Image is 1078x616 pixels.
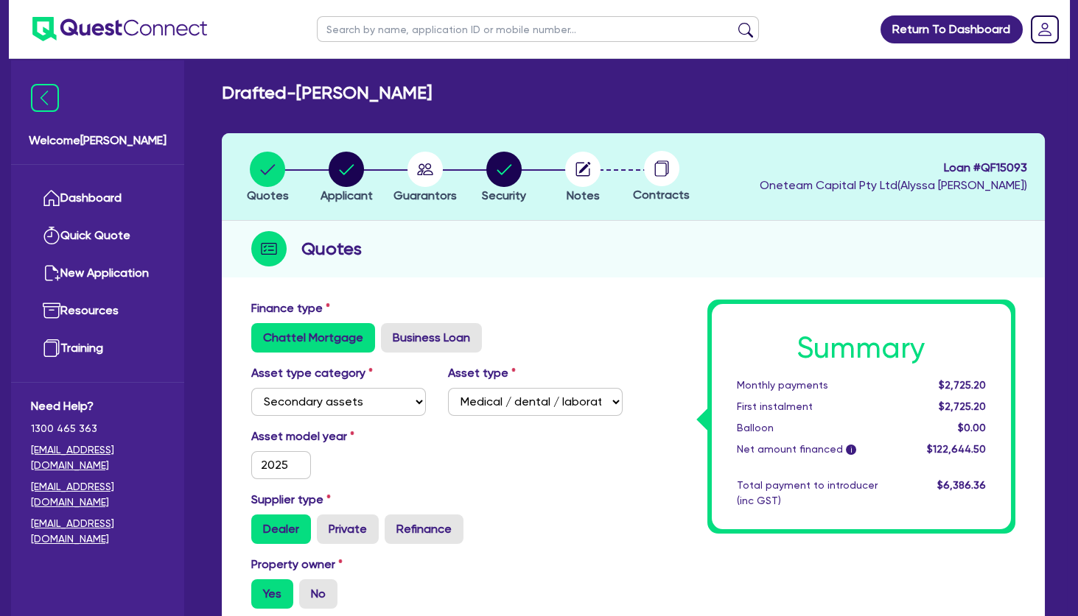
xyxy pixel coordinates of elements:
[31,516,164,547] a: [EMAIL_ADDRESS][DOMAIN_NAME]
[246,151,290,205] button: Quotes
[317,16,759,42] input: Search by name, application ID or mobile number...
[321,188,373,202] span: Applicant
[251,300,330,317] label: Finance type
[564,151,601,205] button: Notes
[881,15,1023,43] a: Return To Dashboard
[251,556,343,573] label: Property owner
[726,478,907,509] div: Total payment to introducer (inc GST)
[43,339,60,357] img: training
[760,159,1027,177] span: Loan # QF15093
[726,442,907,457] div: Net amount financed
[320,151,374,205] button: Applicant
[251,323,375,353] label: Chattel Mortgage
[301,236,362,262] h2: Quotes
[481,151,527,205] button: Security
[958,422,986,433] span: $0.00
[633,188,690,202] span: Contracts
[939,379,986,391] span: $2,725.20
[31,292,164,330] a: Resources
[251,231,287,266] img: step-icon
[251,514,311,544] label: Dealer
[251,364,373,382] label: Asset type category
[1026,10,1064,49] a: Dropdown toggle
[247,188,289,202] span: Quotes
[43,302,60,319] img: resources
[393,188,457,202] span: Guarantors
[31,442,164,473] a: [EMAIL_ADDRESS][DOMAIN_NAME]
[240,428,437,445] label: Asset model year
[31,84,59,112] img: icon-menu-close
[482,188,526,202] span: Security
[448,364,516,382] label: Asset type
[385,514,463,544] label: Refinance
[31,217,164,255] a: Quick Quote
[251,579,293,609] label: Yes
[937,479,986,491] span: $6,386.36
[317,514,379,544] label: Private
[567,188,600,202] span: Notes
[726,378,907,393] div: Monthly payments
[726,420,907,436] div: Balloon
[31,255,164,292] a: New Application
[726,399,907,414] div: First instalment
[939,400,986,412] span: $2,725.20
[381,323,482,353] label: Business Loan
[43,227,60,244] img: quick-quote
[393,151,458,205] button: Guarantors
[29,132,167,149] span: Welcome [PERSON_NAME]
[299,579,337,609] label: No
[251,491,331,509] label: Supplier type
[31,479,164,510] a: [EMAIL_ADDRESS][DOMAIN_NAME]
[31,421,164,436] span: 1300 465 363
[927,443,986,455] span: $122,644.50
[846,445,856,455] span: i
[760,178,1027,192] span: Oneteam Capital Pty Ltd ( Alyssa [PERSON_NAME] )
[737,330,987,366] h1: Summary
[31,330,164,367] a: Training
[222,82,432,104] h2: Drafted - [PERSON_NAME]
[31,180,164,217] a: Dashboard
[32,17,207,41] img: quest-connect-logo-blue
[31,397,164,415] span: Need Help?
[43,264,60,282] img: new-application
